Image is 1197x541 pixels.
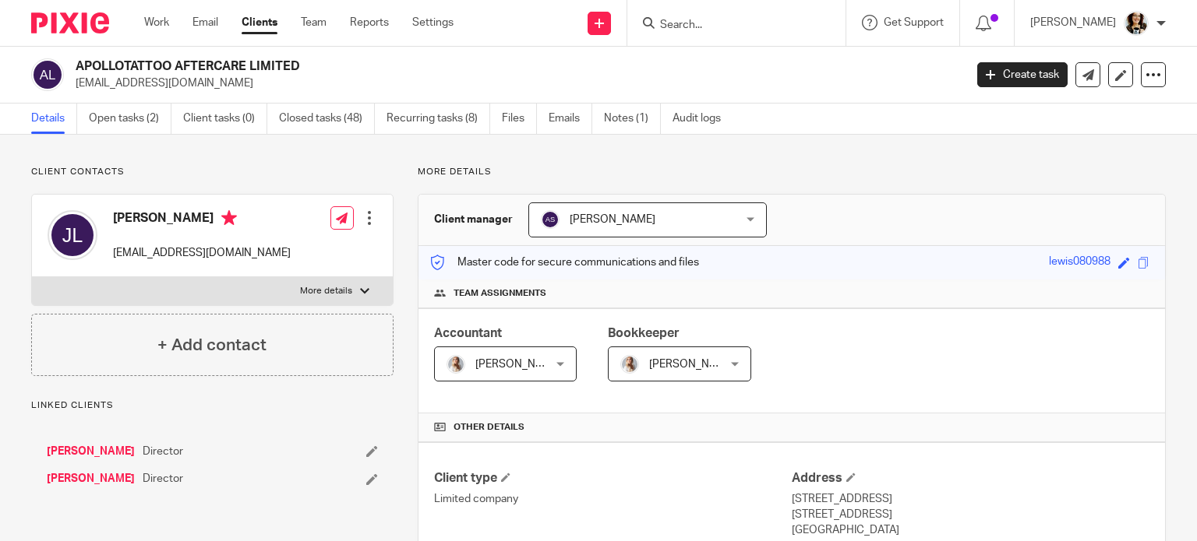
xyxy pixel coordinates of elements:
a: Notes (1) [604,104,661,134]
p: [GEOGRAPHIC_DATA] [792,522,1149,538]
span: Other details [454,421,524,434]
h4: Address [792,470,1149,487]
img: IMG_9968.jpg [620,355,639,374]
p: Master code for secure communications and files [430,255,699,270]
img: svg%3E [541,210,560,229]
img: svg%3E [31,58,64,91]
h2: APOLLOTATTOO AFTERCARE LIMITED [76,58,779,75]
h3: Client manager [434,212,513,227]
p: [STREET_ADDRESS] [792,507,1149,522]
h4: + Add contact [157,333,267,357]
a: Team [301,15,327,30]
a: Files [502,104,537,134]
p: Limited company [434,491,792,507]
a: Details [31,104,77,134]
a: Emails [549,104,592,134]
p: Client contacts [31,166,394,178]
p: Linked clients [31,399,394,412]
img: svg%3E [48,210,97,260]
span: Team assignments [454,287,546,300]
a: [PERSON_NAME] [47,471,135,487]
a: Work [144,15,169,30]
p: [EMAIL_ADDRESS][DOMAIN_NAME] [113,245,291,261]
span: [PERSON_NAME] [475,359,561,370]
a: Open tasks (2) [89,104,171,134]
p: [STREET_ADDRESS] [792,491,1149,507]
a: Clients [242,15,277,30]
span: Director [143,471,183,487]
a: [PERSON_NAME] [47,444,135,459]
p: [EMAIL_ADDRESS][DOMAIN_NAME] [76,76,954,91]
h4: Client type [434,470,792,487]
input: Search [659,19,799,33]
a: Recurring tasks (8) [387,104,490,134]
a: Audit logs [673,104,733,134]
span: [PERSON_NAME] [570,214,655,225]
a: Email [192,15,218,30]
a: Client tasks (0) [183,104,267,134]
p: More details [418,166,1166,178]
span: Get Support [884,17,944,28]
span: [PERSON_NAME] [649,359,735,370]
div: lewis080988 [1049,254,1110,272]
img: Pixie [31,12,109,33]
a: Reports [350,15,389,30]
a: Closed tasks (48) [279,104,375,134]
a: Create task [977,62,1068,87]
a: Settings [412,15,454,30]
span: Accountant [434,327,502,339]
img: 2020-11-15%2017.26.54-1.jpg [1124,11,1149,36]
p: More details [300,285,352,297]
i: Primary [221,210,237,226]
h4: [PERSON_NAME] [113,210,291,230]
p: [PERSON_NAME] [1030,15,1116,30]
img: IMG_9968.jpg [447,355,465,374]
span: Director [143,444,183,459]
span: Bookkeeper [608,327,680,339]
